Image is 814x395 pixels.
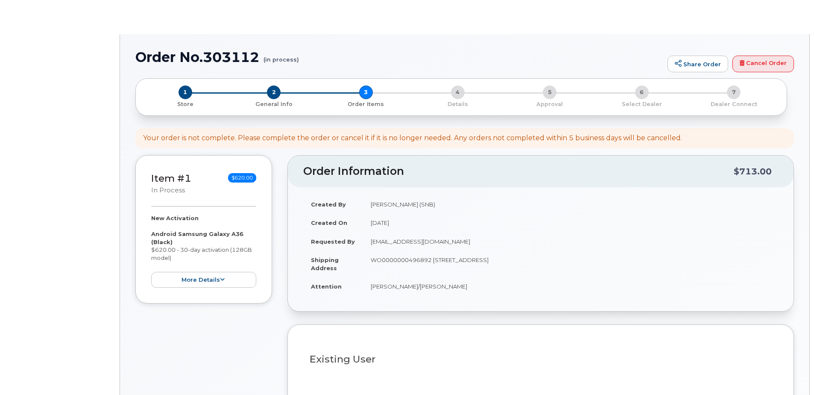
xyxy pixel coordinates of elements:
strong: Attention [311,283,342,290]
h2: Order Information [303,165,734,177]
a: Share Order [668,56,728,73]
div: Your order is not complete. Please complete the order or cancel it if it is no longer needed. Any... [143,133,682,143]
td: [DATE] [363,213,778,232]
a: 2 General Info [228,99,319,108]
span: 1 [179,85,192,99]
h3: Existing User [310,354,772,365]
strong: New Activation [151,215,199,221]
strong: Created By [311,201,346,208]
strong: Requested By [311,238,355,245]
p: General Info [231,100,316,108]
td: [PERSON_NAME] (SNB) [363,195,778,214]
button: more details [151,272,256,288]
a: Cancel Order [732,56,794,73]
small: (in process) [264,50,299,63]
strong: Android Samsung Galaxy A36 (Black) [151,230,243,245]
td: WO0000000496892 [STREET_ADDRESS] [363,251,778,277]
td: [EMAIL_ADDRESS][DOMAIN_NAME] [363,232,778,251]
div: $620.00 - 30-day activation (128GB model) [151,214,256,288]
td: [PERSON_NAME]/[PERSON_NAME] [363,277,778,296]
div: $713.00 [734,163,772,180]
small: in process [151,186,185,194]
strong: Shipping Address [311,256,339,271]
span: $620.00 [228,173,256,183]
span: 2 [267,85,281,99]
strong: Created On [311,219,347,226]
h1: Order No.303112 [135,50,663,65]
a: Item #1 [151,172,191,184]
a: 1 Store [143,99,228,108]
p: Store [146,100,224,108]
